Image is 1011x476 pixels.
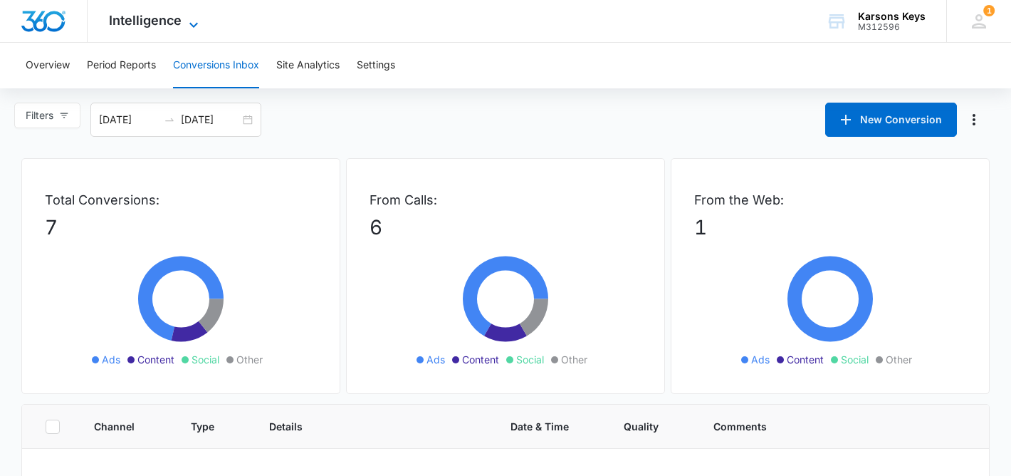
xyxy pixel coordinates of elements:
p: From Calls: [370,190,641,209]
div: account id [858,22,926,32]
span: Filters [26,108,53,123]
span: Social [841,352,869,367]
input: End date [181,112,240,128]
button: Overview [26,43,70,88]
span: Content [462,352,499,367]
button: Filters [14,103,80,128]
span: Details [269,419,456,434]
span: Content [787,352,824,367]
p: Total Conversions: [45,190,317,209]
span: Comments [713,419,945,434]
p: 7 [45,212,317,242]
div: notifications count [983,5,995,16]
span: Other [561,352,587,367]
input: Start date [99,112,158,128]
div: account name [858,11,926,22]
span: Ads [102,352,120,367]
span: swap-right [164,114,175,125]
p: From the Web: [694,190,966,209]
span: Intelligence [109,13,182,28]
span: Other [236,352,263,367]
button: New Conversion [825,103,957,137]
p: 6 [370,212,641,242]
span: Date & Time [510,419,569,434]
span: Channel [94,419,136,434]
span: Other [886,352,912,367]
p: 1 [694,212,966,242]
button: Conversions Inbox [173,43,259,88]
span: Ads [426,352,445,367]
span: Content [137,352,174,367]
span: Quality [624,419,659,434]
span: 1 [983,5,995,16]
button: Site Analytics [276,43,340,88]
span: Social [192,352,219,367]
span: Type [191,419,214,434]
span: Social [516,352,544,367]
span: to [164,114,175,125]
button: Manage Numbers [963,108,985,131]
button: Period Reports [87,43,156,88]
button: Settings [357,43,395,88]
span: Ads [751,352,770,367]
